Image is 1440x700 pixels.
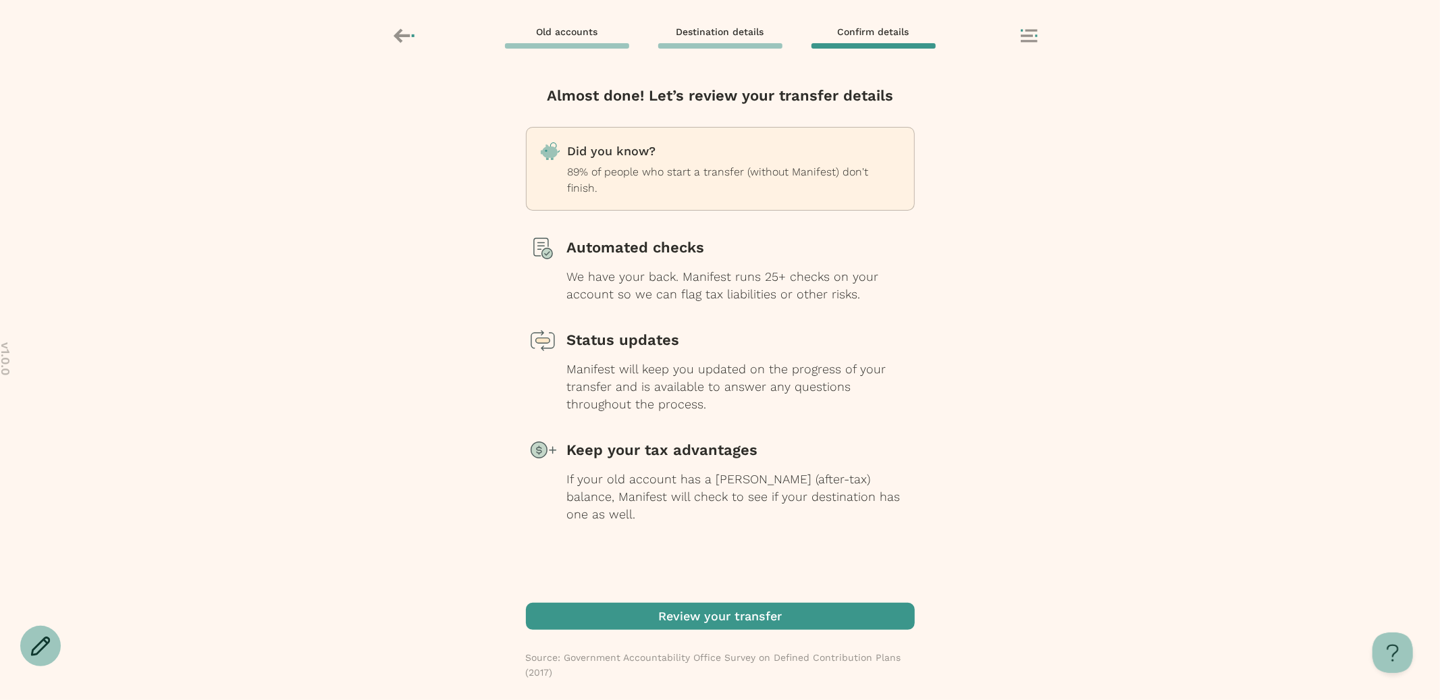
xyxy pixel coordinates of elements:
div: Manifest will keep you updated on the progress of your transfer and is available to answer any qu... [567,360,915,413]
div: Automated checks [567,231,915,265]
div: We have your back. Manifest runs 25+ checks on your account so we can flag tax liabilities or oth... [567,268,915,303]
div: If your old account has a [PERSON_NAME] (after-tax) balance, Manifest will check to see if your d... [567,470,915,523]
span: Old accounts [536,26,597,38]
span: 89% of people who start a transfer (without Manifest) don't finish. [568,165,869,194]
span: Confirm details [838,26,909,38]
p: Did you know? [568,141,901,161]
div: Source: Government Accountability Office Survey on Defined Contribution Plans (2017) [526,650,915,680]
iframe: Toggle Customer Support [1372,632,1413,673]
div: Status updates [567,323,915,357]
h4: Almost done! Let’s review your transfer details [526,85,915,107]
div: Keep your tax advantages [567,433,915,467]
button: Review your transfer [526,603,915,630]
span: Destination details [676,26,764,38]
